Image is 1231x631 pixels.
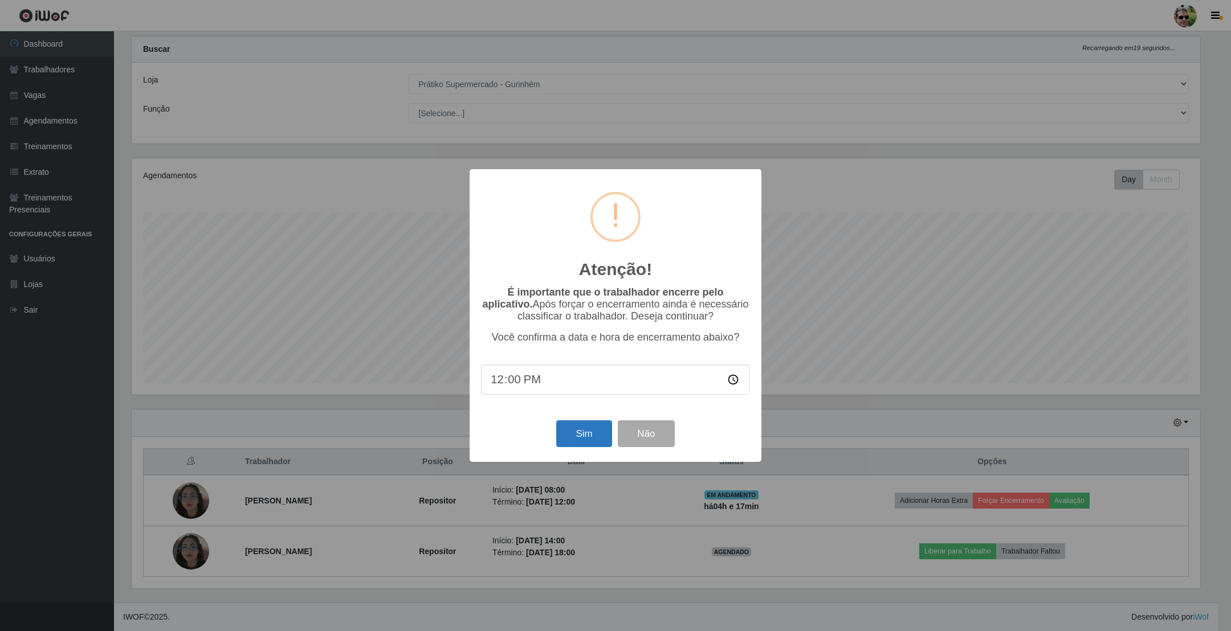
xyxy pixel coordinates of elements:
b: É importante que o trabalhador encerre pelo aplicativo. [482,286,723,310]
button: Sim [556,420,612,447]
p: Após forçar o encerramento ainda é necessário classificar o trabalhador. Deseja continuar? [481,286,750,322]
h2: Atenção! [579,259,652,280]
p: Você confirma a data e hora de encerramento abaixo? [481,331,750,343]
button: Não [618,420,674,447]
